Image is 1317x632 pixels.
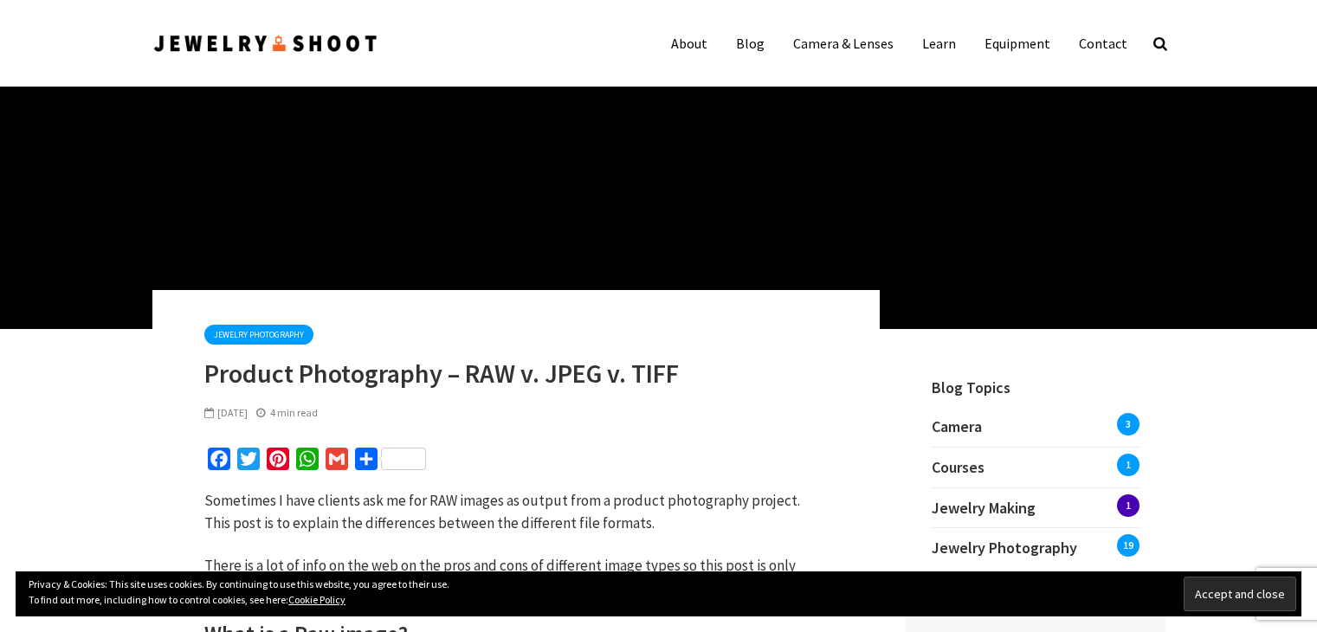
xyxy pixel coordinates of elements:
[256,405,318,421] div: 4 min read
[780,26,907,61] a: Camera & Lenses
[204,406,248,419] span: [DATE]
[932,448,1139,487] a: Courses1
[293,448,322,476] a: WhatsApp
[932,488,1139,528] a: Jewelry Making1
[932,416,1139,447] a: Camera3
[972,26,1063,61] a: Equipment
[723,26,778,61] a: Blog
[909,26,969,61] a: Learn
[932,528,1139,568] a: Jewelry Photography19
[1117,413,1139,435] span: 3
[932,538,1077,558] span: Jewelry Photography
[1066,26,1140,61] a: Contact
[322,448,352,476] a: Gmail
[1117,454,1139,476] span: 1
[906,355,1165,398] h4: Blog Topics
[152,32,379,55] img: Jewelry Photographer Bay Area - San Francisco | Nationwide via Mail
[204,490,828,534] p: Sometimes I have clients ask me for RAW images as output from a product photography project. This...
[658,26,720,61] a: About
[1184,577,1296,611] input: Accept and close
[204,358,828,389] h1: Product Photography – RAW v. JPEG v. TIFF
[932,457,985,477] span: Courses
[288,593,345,606] a: Cookie Policy
[263,448,293,476] a: Pinterest
[932,416,982,436] span: Camera
[1117,534,1139,557] span: 19
[1117,494,1139,517] span: 1
[932,498,1036,518] span: Jewelry Making
[204,325,313,345] a: Jewelry Photography
[352,448,429,476] a: Share
[204,555,828,599] p: There is a lot of info on the web on the pros and cons of different image types so this post is o...
[204,448,234,476] a: Facebook
[16,571,1301,616] div: Privacy & Cookies: This site uses cookies. By continuing to use this website, you agree to their ...
[234,448,263,476] a: Twitter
